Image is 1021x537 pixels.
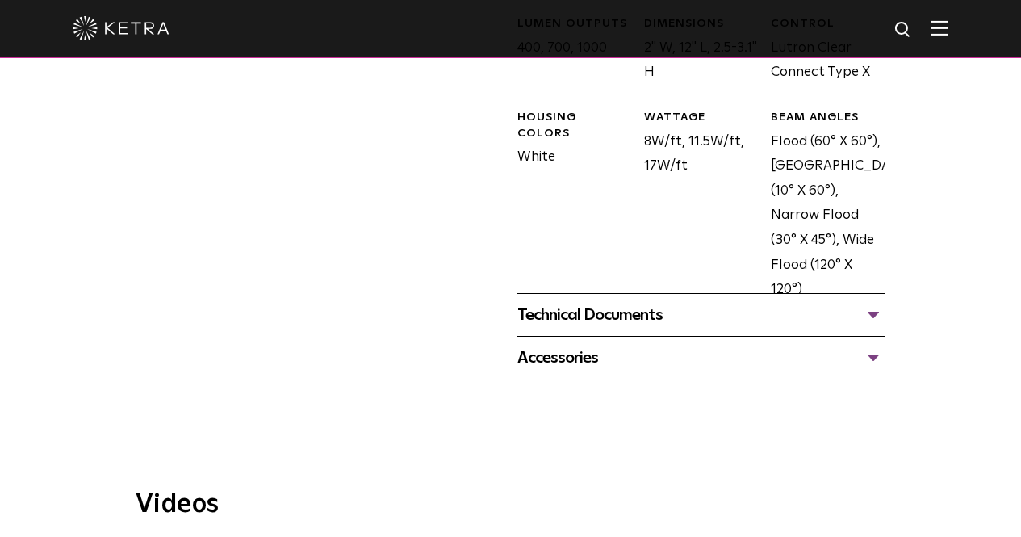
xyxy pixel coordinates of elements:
[517,345,885,371] div: Accessories
[771,110,885,126] div: BEAM ANGLES
[632,110,759,303] div: 8W/ft, 11.5W/ft, 17W/ft
[644,110,759,126] div: WATTAGE
[505,110,632,303] div: White
[517,302,885,328] div: Technical Documents
[893,20,914,40] img: search icon
[517,110,632,141] div: HOUSING COLORS
[73,16,169,40] img: ketra-logo-2019-white
[759,110,885,303] div: Flood (60° X 60°), [GEOGRAPHIC_DATA] (10° X 60°), Narrow Flood (30° X 45°), Wide Flood (120° X 120°)
[136,492,886,518] h3: Videos
[931,20,948,36] img: Hamburger%20Nav.svg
